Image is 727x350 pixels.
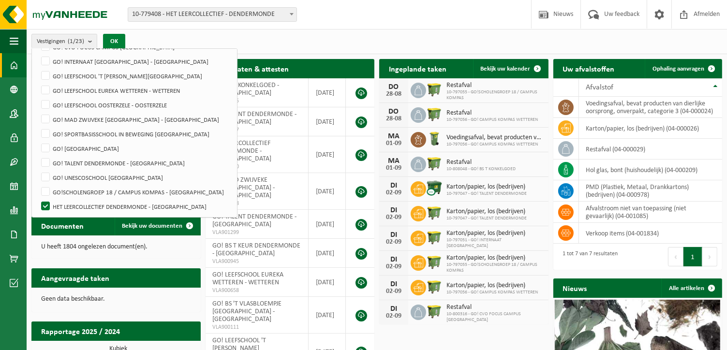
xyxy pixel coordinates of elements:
[39,141,232,156] label: GO! [GEOGRAPHIC_DATA]
[213,287,301,294] span: VLA900658
[446,304,544,311] span: Restafval
[481,66,531,72] span: Bekijk uw kalender
[309,173,346,210] td: [DATE]
[39,170,232,185] label: GO! UNESCOSCHOOL [GEOGRAPHIC_DATA]
[446,82,544,89] span: Restafval
[213,97,301,105] span: VLA902345
[446,89,544,101] span: 10-797055 - GO!SCHOLENGROEP 18 / CAMPUS KOMPAS
[68,38,84,44] count: (1/23)
[446,109,538,117] span: Restafval
[39,112,232,127] label: GO! MAD ZWIJVEKE [GEOGRAPHIC_DATA] - [GEOGRAPHIC_DATA]
[39,69,232,83] label: GO! LEEFSCHOOL 'T [PERSON_NAME][GEOGRAPHIC_DATA]
[213,271,284,286] span: GO! LEEFSCHOOL EUREKA WETTEREN - WETTEREN
[39,199,232,214] label: HET LEERCOLLECTIEF DENDERMONDE - [GEOGRAPHIC_DATA]
[309,136,346,173] td: [DATE]
[446,282,538,290] span: Karton/papier, los (bedrijven)
[446,237,544,249] span: 10-797051 - GO! INTERNAAT [GEOGRAPHIC_DATA]
[39,54,232,69] label: GO! INTERNAAT [GEOGRAPHIC_DATA] - [GEOGRAPHIC_DATA]
[384,165,403,172] div: 01-09
[446,159,516,166] span: Restafval
[384,182,403,190] div: DI
[446,134,544,142] span: Voedingsafval, bevat producten van dierlijke oorsprong, onverpakt, categorie 3
[446,117,538,123] span: 10-797056 - GO! CAMPUS KOMPAS WETTEREN
[213,229,301,236] span: VLA901299
[683,247,702,266] button: 1
[31,321,130,340] h2: Rapportage 2025 / 2024
[553,278,597,297] h2: Nieuws
[213,258,301,265] span: VLA900945
[31,34,97,48] button: Vestigingen(1/23)
[426,278,443,295] img: WB-1100-HPE-GN-51
[446,191,527,197] span: 10-797047 - GO! TALENT DENDERMONDE
[446,216,527,221] span: 10-797047 - GO! TALENT DENDERMONDE
[426,229,443,246] img: WB-1100-HPE-GN-50
[309,107,346,136] td: [DATE]
[115,216,200,235] a: Bekijk uw documenten
[446,142,544,147] span: 10-797056 - GO! CAMPUS KOMPAS WETTEREN
[426,155,443,172] img: WB-1100-HPE-GN-51
[384,214,403,221] div: 02-09
[31,216,93,235] h2: Documenten
[579,202,723,223] td: afvalstroom niet van toepassing (niet gevaarlijk) (04-001085)
[213,176,275,199] span: GO! MAD ZWIJVEKE [GEOGRAPHIC_DATA] - [GEOGRAPHIC_DATA]
[384,313,403,320] div: 02-09
[426,180,443,196] img: WB-1100-CU
[384,190,403,196] div: 02-09
[384,256,403,263] div: DI
[213,126,301,134] span: VLA901297
[103,34,125,49] button: OK
[309,78,346,107] td: [DATE]
[579,223,723,244] td: verkoop items (04-001834)
[379,59,456,78] h2: Ingeplande taken
[309,297,346,334] td: [DATE]
[122,223,183,229] span: Bekijk uw documenten
[128,7,297,22] span: 10-779408 - HET LEERCOLLECTIEF - DENDERMONDE
[446,290,538,295] span: 10-797056 - GO! CAMPUS KOMPAS WETTEREN
[579,160,723,180] td: hol glas, bont (huishoudelijk) (04-000209)
[446,166,516,172] span: 10-808048 - GO! BS T KONKELGOED
[426,204,443,221] img: WB-1100-HPE-GN-50
[579,139,723,160] td: restafval (04-000029)
[702,247,717,266] button: Next
[384,140,403,147] div: 01-09
[446,311,544,323] span: 10-800316 - GO! CVO FOCUS CAMPUS [GEOGRAPHIC_DATA]
[579,118,723,139] td: karton/papier, los (bedrijven) (04-000026)
[384,305,403,313] div: DI
[473,59,548,78] a: Bekijk uw kalender
[39,127,232,141] label: GO! SPORTBASISSCHOOL IN BEWEGING [GEOGRAPHIC_DATA]
[446,262,544,274] span: 10-797055 - GO!SCHOLENGROEP 18 / CAMPUS KOMPAS
[213,163,301,171] span: VLA901300
[213,323,301,331] span: VLA900111
[384,263,403,270] div: 02-09
[31,268,119,287] h2: Aangevraagde taken
[384,239,403,246] div: 02-09
[213,111,297,126] span: GO! TALENT DENDERMONDE - [GEOGRAPHIC_DATA]
[579,180,723,202] td: PMD (Plastiek, Metaal, Drankkartons) (bedrijven) (04-000978)
[384,91,403,98] div: 28-08
[553,59,624,78] h2: Uw afvalstoffen
[384,280,403,288] div: DI
[384,157,403,165] div: MA
[309,268,346,297] td: [DATE]
[128,8,297,21] span: 10-779408 - HET LEERCOLLECTIEF - DENDERMONDE
[384,206,403,214] div: DI
[213,242,301,257] span: GO! BS T KEUR DENDERMONDE - [GEOGRAPHIC_DATA]
[446,230,544,237] span: Karton/papier, los (bedrijven)
[213,213,297,228] span: GO! TALENT DENDERMONDE - [GEOGRAPHIC_DATA]
[37,34,84,49] span: Vestigingen
[39,83,232,98] label: GO! LEEFSCHOOL EUREKA WETTEREN - WETTEREN
[426,106,443,122] img: WB-1100-HPE-GN-50
[213,140,272,162] span: HET LEERCOLLECTIEF DENDERMONDE - [GEOGRAPHIC_DATA]
[309,210,346,239] td: [DATE]
[446,254,544,262] span: Karton/papier, los (bedrijven)
[384,132,403,140] div: MA
[579,97,723,118] td: voedingsafval, bevat producten van dierlijke oorsprong, onverpakt, categorie 3 (04-000024)
[384,83,403,91] div: DO
[426,303,443,320] img: WB-1100-HPE-GN-51
[645,59,721,78] a: Ophaling aanvragen
[41,244,191,250] p: U heeft 1804 ongelezen document(en).
[446,183,527,191] span: Karton/papier, los (bedrijven)
[39,185,232,199] label: GO!SCHOLENGROEP 18 / CAMPUS KOMPAS - [GEOGRAPHIC_DATA]
[558,246,618,267] div: 1 tot 7 van 7 resultaten
[426,254,443,270] img: WB-1100-HPE-GN-51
